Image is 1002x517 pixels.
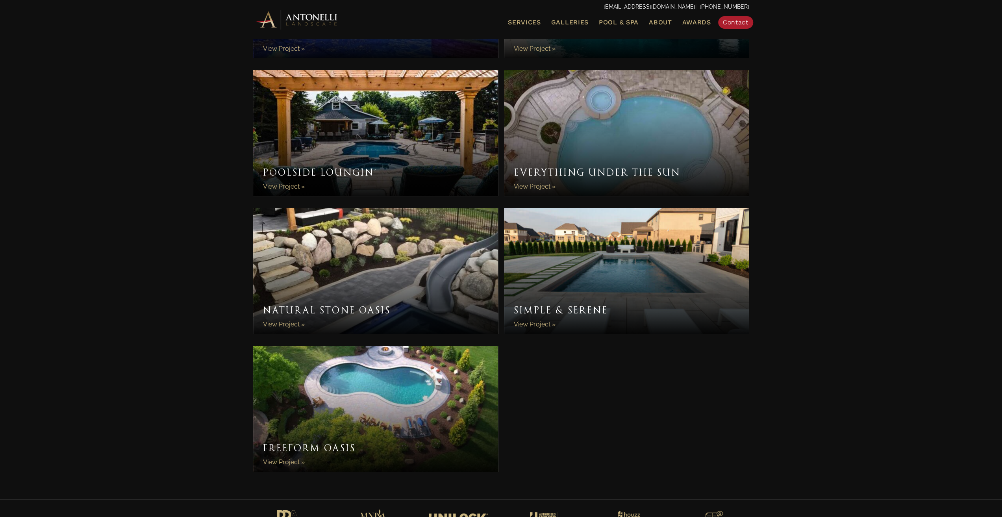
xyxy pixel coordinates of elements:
[682,19,711,26] span: Awards
[604,4,695,10] a: [EMAIL_ADDRESS][DOMAIN_NAME]
[508,19,541,26] span: Services
[646,17,675,28] a: About
[505,17,544,28] a: Services
[718,16,753,29] a: Contact
[649,19,672,26] span: About
[599,19,639,26] span: Pool & Spa
[253,2,749,12] p: | [PHONE_NUMBER]
[679,17,714,28] a: Awards
[551,19,589,26] span: Galleries
[253,9,340,30] img: Antonelli Horizontal Logo
[596,17,642,28] a: Pool & Spa
[548,17,592,28] a: Galleries
[723,19,748,26] span: Contact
